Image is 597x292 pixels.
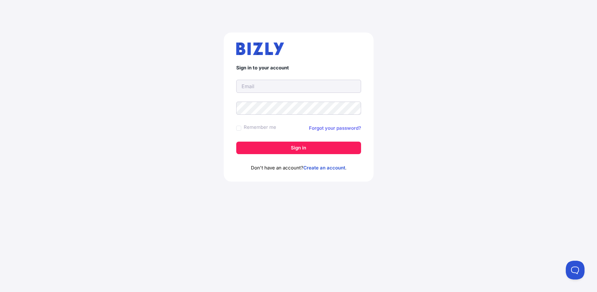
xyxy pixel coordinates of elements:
button: Sign in [236,142,361,154]
iframe: Toggle Customer Support [566,261,585,279]
h4: Sign in to your account [236,65,361,71]
a: Create an account [303,165,345,171]
img: bizly_logo.svg [236,43,284,55]
label: Remember me [244,123,276,131]
a: Forgot your password? [309,124,361,132]
input: Email [236,80,361,93]
p: Don't have an account? . [236,164,361,172]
